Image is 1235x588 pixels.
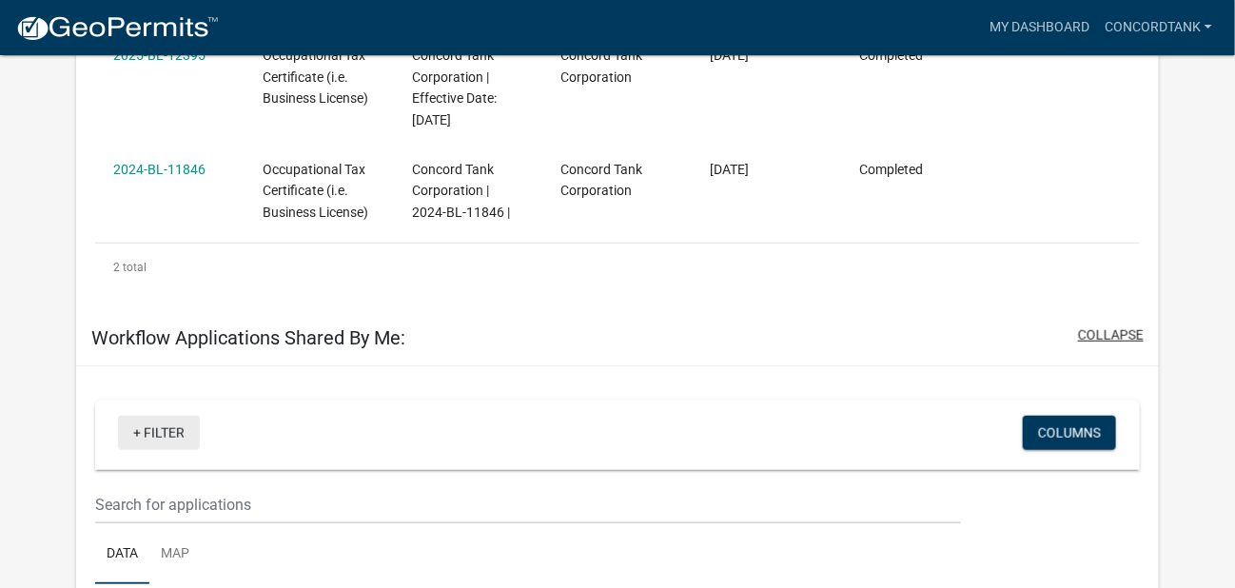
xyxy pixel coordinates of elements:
button: collapse [1078,325,1144,345]
span: Concord Tank Corporation | Effective Date: 01/01/2025 [412,48,497,127]
div: 2 total [95,244,1140,291]
a: My Dashboard [982,10,1097,46]
span: Occupational Tax Certificate (i.e. Business License) [263,48,368,107]
span: Completed [859,48,923,63]
span: Concord Tank Corporation [561,162,643,199]
a: 2025-BL-12395 [113,48,206,63]
input: Search for applications [95,485,961,524]
span: Completed [859,162,923,177]
a: + Filter [118,416,200,450]
a: Data [95,524,149,585]
a: 2024-BL-11846 [113,162,206,177]
a: concordtank [1097,10,1220,46]
a: Map [149,524,201,585]
span: Concord Tank Corporation | 2024-BL-11846 | [412,162,510,221]
span: 10/26/2023 [710,162,749,177]
button: Columns [1023,416,1116,450]
span: Occupational Tax Certificate (i.e. Business License) [263,162,368,221]
h5: Workflow Applications Shared By Me: [91,326,405,349]
span: 11/18/2024 [710,48,749,63]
